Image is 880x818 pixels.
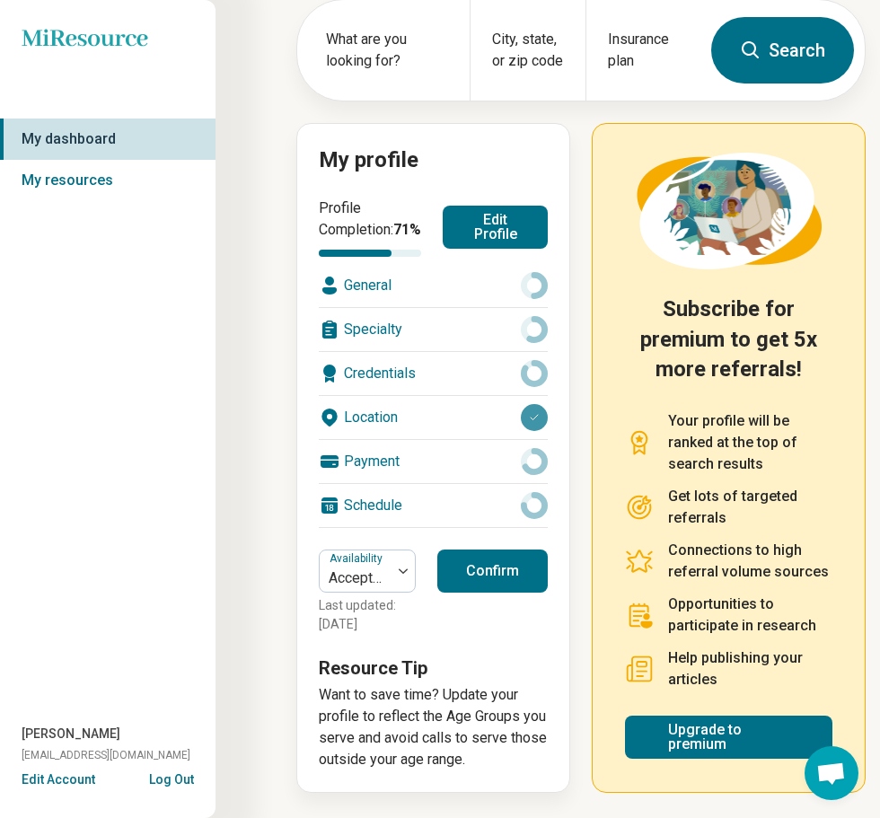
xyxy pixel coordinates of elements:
[319,396,548,439] div: Location
[437,550,548,593] button: Confirm
[22,725,120,743] span: [PERSON_NAME]
[668,410,832,475] p: Your profile will be ranked at the top of search results
[625,295,832,389] h2: Subscribe for premium to get 5x more referrals!
[22,747,190,763] span: [EMAIL_ADDRESS][DOMAIN_NAME]
[319,684,548,770] p: Want to save time? Update your profile to reflect the Age Groups you serve and avoid calls to ser...
[393,221,421,238] span: 71 %
[319,655,548,681] h3: Resource Tip
[330,552,386,565] label: Availability
[319,440,548,483] div: Payment
[668,540,832,583] p: Connections to high referral volume sources
[149,770,194,785] button: Log Out
[319,264,548,307] div: General
[443,206,548,249] button: Edit Profile
[319,198,421,257] div: Profile Completion:
[319,308,548,351] div: Specialty
[326,29,448,72] label: What are you looking for?
[319,484,548,527] div: Schedule
[668,647,832,690] p: Help publishing your articles
[319,145,548,176] h2: My profile
[668,594,832,637] p: Opportunities to participate in research
[805,746,858,800] div: Open chat
[625,716,832,759] a: Upgrade to premium
[711,17,854,84] button: Search
[319,596,416,634] p: Last updated: [DATE]
[668,486,832,529] p: Get lots of targeted referrals
[22,770,95,789] button: Edit Account
[319,352,548,395] div: Credentials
